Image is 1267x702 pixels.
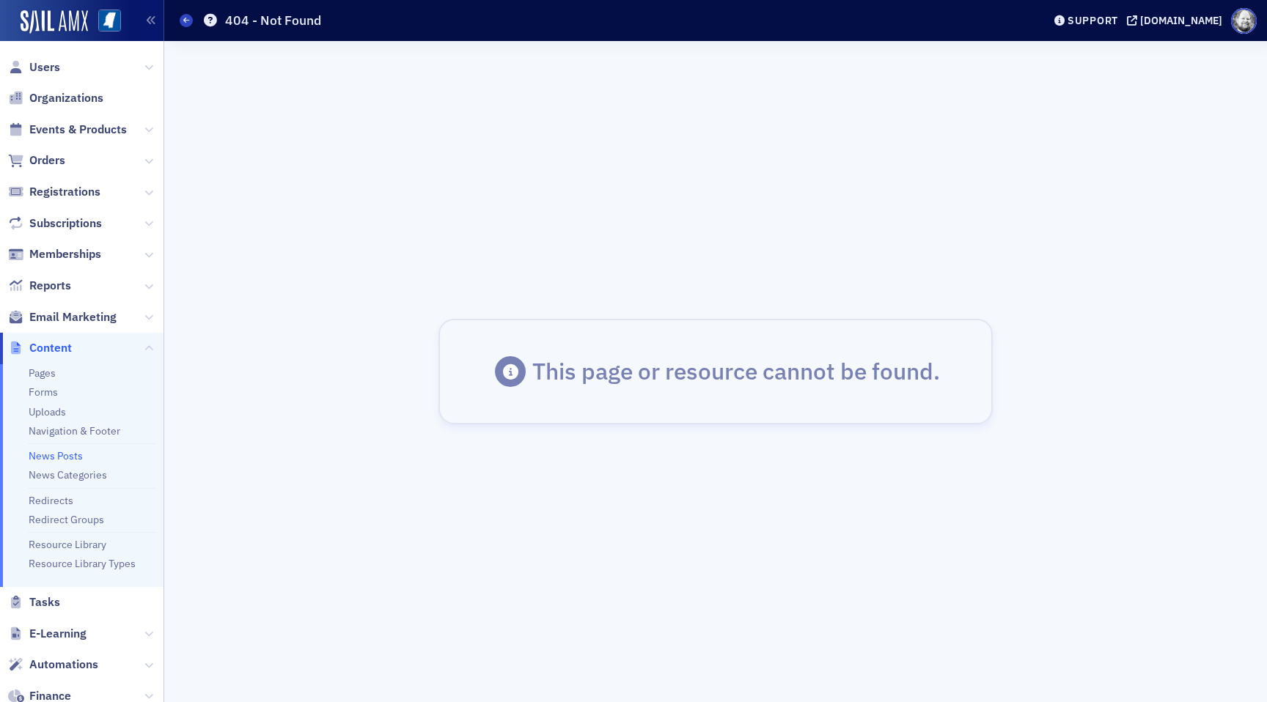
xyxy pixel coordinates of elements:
[29,385,58,399] a: Forms
[29,468,107,481] a: News Categories
[29,122,127,138] span: Events & Products
[8,594,60,610] a: Tasks
[29,513,104,526] a: Redirect Groups
[29,657,98,673] span: Automations
[29,215,102,232] span: Subscriptions
[8,152,65,169] a: Orders
[29,340,72,356] span: Content
[29,626,87,642] span: E-Learning
[98,10,121,32] img: SailAMX
[8,246,101,262] a: Memberships
[1231,8,1257,34] span: Profile
[8,215,102,232] a: Subscriptions
[8,90,103,106] a: Organizations
[88,10,121,34] a: View Homepage
[29,494,73,507] a: Redirects
[29,405,66,418] a: Uploads
[1068,14,1118,27] div: Support
[1140,14,1222,27] div: [DOMAIN_NAME]
[29,449,83,462] a: News Posts
[225,12,321,29] h1: 404 - Not Found
[8,340,72,356] a: Content
[29,594,60,610] span: Tasks
[8,122,127,138] a: Events & Products
[532,357,940,385] div: This page or resource cannot be found.
[29,90,103,106] span: Organizations
[29,246,101,262] span: Memberships
[21,10,88,34] img: SailAMX
[29,278,71,294] span: Reports
[29,309,117,325] span: Email Marketing
[8,59,60,75] a: Users
[29,424,120,437] a: Navigation & Footer
[29,59,60,75] span: Users
[1127,15,1227,26] button: [DOMAIN_NAME]
[29,557,136,570] a: Resource Library Types
[29,184,100,200] span: Registrations
[8,626,87,642] a: E-Learning
[8,657,98,673] a: Automations
[8,184,100,200] a: Registrations
[29,366,56,380] a: Pages
[29,152,65,169] span: Orders
[8,278,71,294] a: Reports
[29,538,106,551] a: Resource Library
[8,309,117,325] a: Email Marketing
